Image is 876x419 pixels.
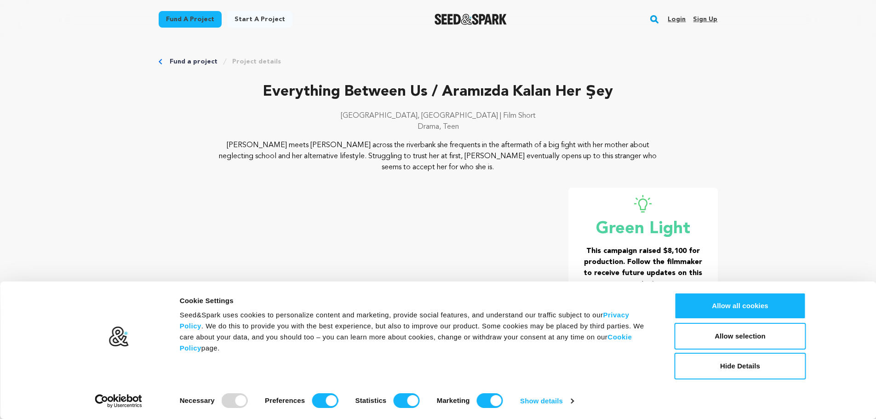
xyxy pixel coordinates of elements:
a: Login [668,12,686,27]
button: Allow all cookies [675,293,806,319]
strong: Marketing [437,396,470,404]
a: Fund a project [159,11,222,28]
strong: Statistics [355,396,387,404]
p: Everything Between Us / Aramızda Kalan Her Şey [159,81,718,103]
a: Show details [520,394,573,408]
img: Seed&Spark Logo Dark Mode [435,14,507,25]
h3: This campaign raised $8,100 for production. Follow the filmmaker to receive future updates on thi... [579,246,707,290]
a: Seed&Spark Homepage [435,14,507,25]
img: logo [108,326,129,347]
a: Usercentrics Cookiebot - opens in a new window [78,394,159,408]
p: [GEOGRAPHIC_DATA], [GEOGRAPHIC_DATA] | Film Short [159,110,718,121]
div: Seed&Spark uses cookies to personalize content and marketing, provide social features, and unders... [180,310,654,354]
button: Allow selection [675,323,806,350]
a: Start a project [227,11,292,28]
strong: Necessary [180,396,215,404]
p: Drama, Teen [159,121,718,132]
strong: Preferences [265,396,305,404]
p: Green Light [579,220,707,238]
button: Hide Details [675,353,806,379]
a: Project details [232,57,281,66]
a: Fund a project [170,57,218,66]
div: Breadcrumb [159,57,718,66]
div: Cookie Settings [180,295,654,306]
p: [PERSON_NAME] meets [PERSON_NAME] across the riverbank she frequents in the aftermath of a big fi... [214,140,662,173]
a: Sign up [693,12,717,27]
